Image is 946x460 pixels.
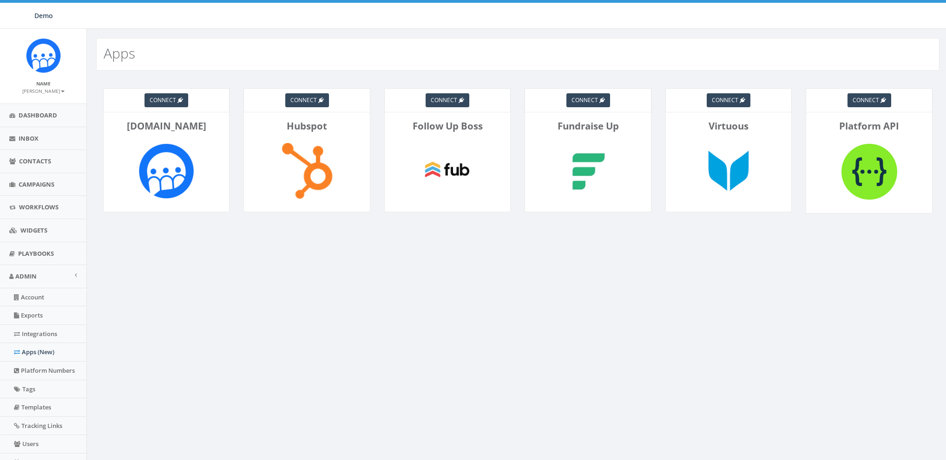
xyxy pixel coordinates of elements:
[836,137,903,206] img: Platform API-logo
[22,86,65,95] a: [PERSON_NAME]
[22,88,65,94] small: [PERSON_NAME]
[707,93,750,107] a: connect
[111,119,222,133] p: [DOMAIN_NAME]
[104,45,135,61] h2: Apps
[847,93,891,107] a: connect
[26,38,61,73] img: Icon_1.png
[712,96,738,104] span: connect
[555,137,622,204] img: Fundraise Up-logo
[19,157,51,165] span: Contacts
[853,96,879,104] span: connect
[18,249,54,258] span: Playbooks
[19,203,59,211] span: Workflows
[414,137,481,204] img: Follow Up Boss-logo
[19,134,39,143] span: Inbox
[133,137,200,204] img: Rally.so-logo
[274,137,341,204] img: Hubspot-logo
[813,119,925,133] p: Platform API
[145,93,188,107] a: connect
[251,119,362,133] p: Hubspot
[290,96,317,104] span: connect
[285,93,329,107] a: connect
[150,96,176,104] span: connect
[572,96,598,104] span: connect
[15,272,37,280] span: Admin
[19,180,54,188] span: Campaigns
[36,80,51,87] small: Name
[34,11,53,20] span: Demo
[532,119,644,133] p: Fundraise Up
[426,93,469,107] a: connect
[392,119,503,133] p: Follow Up Boss
[431,96,457,104] span: connect
[566,93,610,107] a: connect
[20,226,47,234] span: Widgets
[19,111,57,119] span: Dashboard
[673,119,784,133] p: Virtuous
[695,137,762,204] img: Virtuous-logo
